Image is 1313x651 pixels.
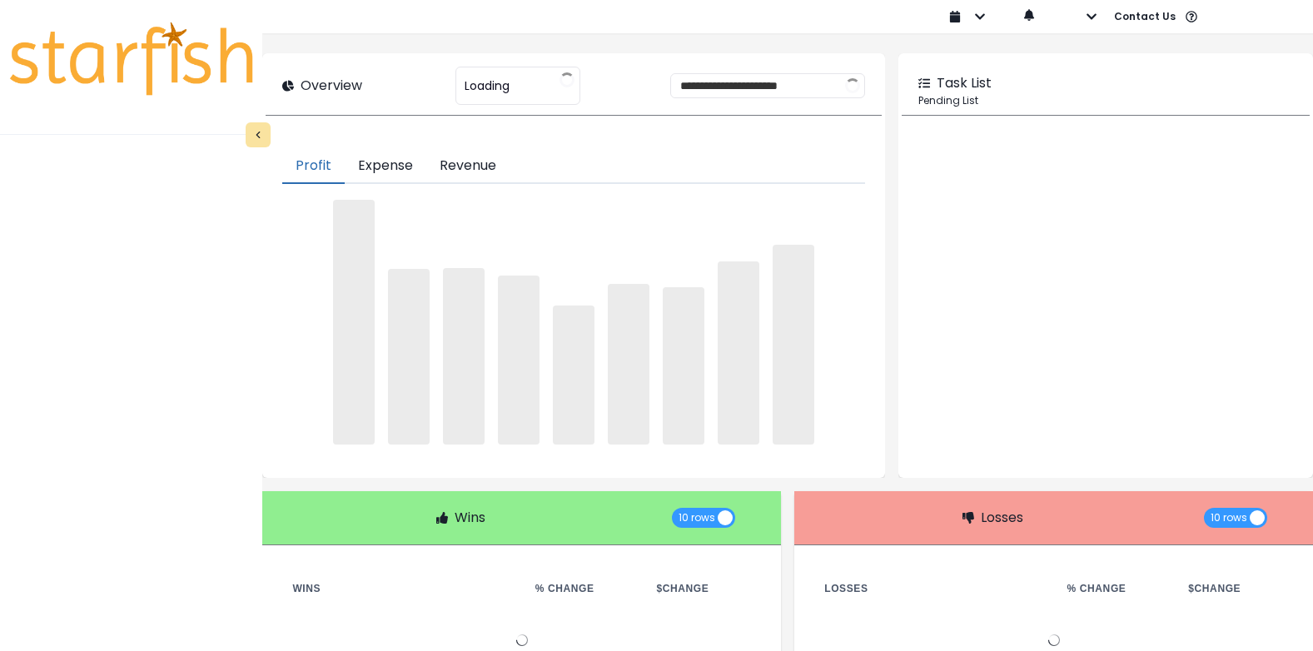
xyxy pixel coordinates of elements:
p: Task List [937,73,992,93]
span: ‌ [443,268,485,444]
span: ‌ [773,245,814,444]
p: Overview [301,76,362,96]
p: Pending List [918,93,1293,108]
span: ‌ [663,287,704,444]
th: % Change [522,579,644,599]
th: $ Change [644,579,765,599]
span: 10 rows [679,508,715,528]
span: ‌ [718,261,759,445]
th: $ Change [1175,579,1296,599]
span: ‌ [498,276,540,444]
span: ‌ [553,306,594,445]
th: % Change [1054,579,1176,599]
span: ‌ [388,269,430,444]
th: Losses [811,579,1053,599]
button: Expense [345,149,426,184]
span: ‌ [333,200,375,445]
span: 10 rows [1211,508,1247,528]
th: Wins [279,579,521,599]
p: Wins [455,508,485,528]
button: Revenue [426,149,510,184]
button: Profit [282,149,345,184]
p: Losses [981,508,1023,528]
span: ‌ [608,284,649,445]
span: Loading [465,68,510,103]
